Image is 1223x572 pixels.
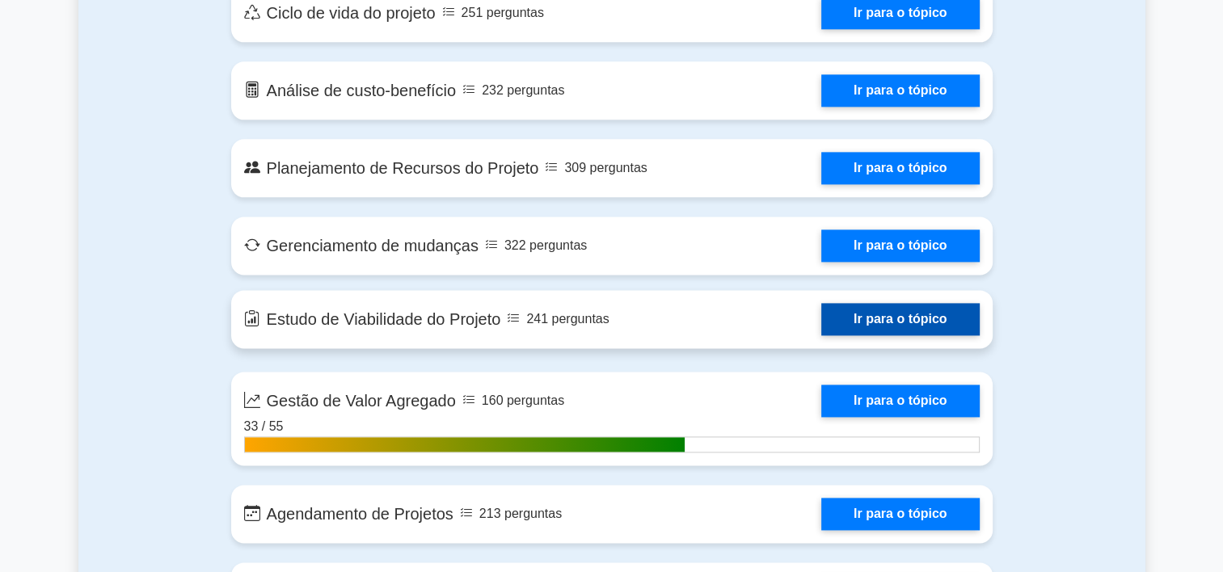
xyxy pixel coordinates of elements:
[821,385,980,417] a: Ir para o tópico
[821,74,980,107] a: Ir para o tópico
[821,303,980,335] a: Ir para o tópico
[821,498,980,530] a: Ir para o tópico
[821,152,980,184] a: Ir para o tópico
[821,229,980,262] a: Ir para o tópico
